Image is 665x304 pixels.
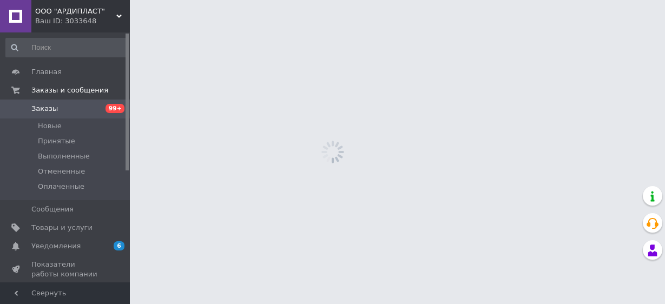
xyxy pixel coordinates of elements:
[35,6,116,16] span: ООО "АРДИПЛАСТ"
[38,136,75,146] span: Принятые
[31,104,58,114] span: Заказы
[31,85,108,95] span: Заказы и сообщения
[114,241,124,250] span: 6
[31,204,74,214] span: Сообщения
[106,104,124,113] span: 99+
[38,121,62,131] span: Новые
[38,182,84,191] span: Оплаченные
[5,38,128,57] input: Поиск
[31,241,81,251] span: Уведомления
[31,67,62,77] span: Главная
[38,151,90,161] span: Выполненные
[31,260,100,279] span: Показатели работы компании
[35,16,130,26] div: Ваш ID: 3033648
[38,167,85,176] span: Отмененные
[31,223,93,233] span: Товары и услуги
